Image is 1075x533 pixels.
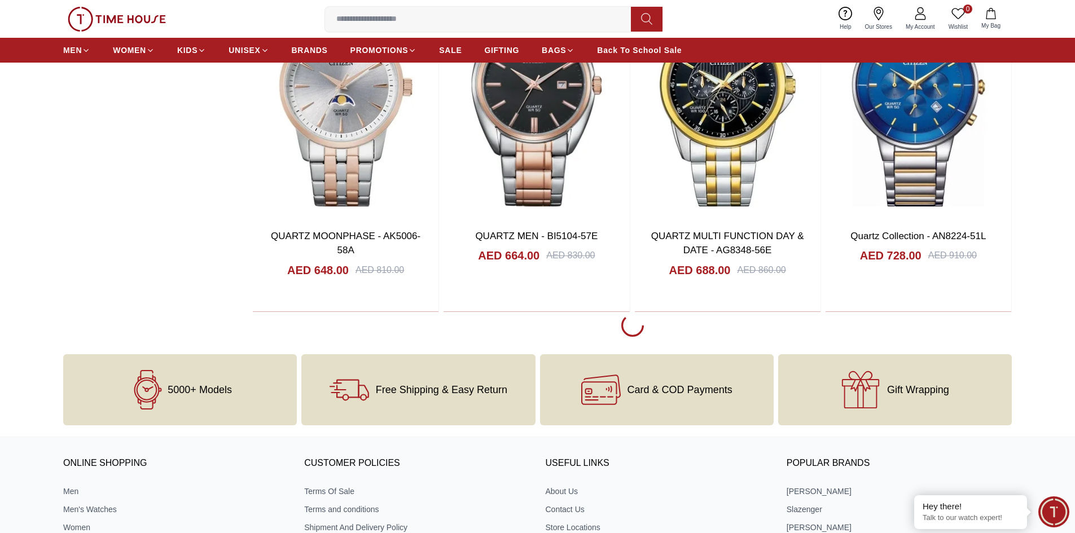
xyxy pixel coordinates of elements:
[168,384,232,395] span: 5000+ Models
[304,522,529,533] a: Shipment And Delivery Policy
[177,40,206,60] a: KIDS
[229,45,260,56] span: UNISEX
[737,263,786,277] div: AED 860.00
[787,486,1012,497] a: [PERSON_NAME]
[287,262,349,278] h4: AED 648.00
[542,40,574,60] a: BAGS
[350,40,417,60] a: PROMOTIONS
[597,45,682,56] span: Back To School Sale
[478,248,539,263] h4: AED 664.00
[292,45,328,56] span: BRANDS
[542,45,566,56] span: BAGS
[376,384,507,395] span: Free Shipping & Easy Return
[113,40,155,60] a: WOMEN
[928,249,977,262] div: AED 910.00
[833,5,858,33] a: Help
[901,23,940,31] span: My Account
[304,486,529,497] a: Terms Of Sale
[63,504,288,515] a: Men's Watches
[850,231,986,241] a: Quartz Collection - AN8224-51L
[835,23,856,31] span: Help
[787,455,1012,472] h3: Popular Brands
[942,5,975,33] a: 0Wishlist
[944,23,972,31] span: Wishlist
[546,455,771,472] h3: USEFUL LINKS
[860,248,922,263] h4: AED 728.00
[669,262,731,278] h4: AED 688.00
[292,40,328,60] a: BRANDS
[1038,496,1069,527] div: Chat Widget
[546,522,771,533] a: Store Locations
[484,45,519,56] span: GIFTING
[546,504,771,515] a: Contact Us
[651,231,804,256] a: QUARTZ MULTI FUNCTION DAY & DATE - AG8348-56E
[861,23,897,31] span: Our Stores
[484,40,519,60] a: GIFTING
[628,384,732,395] span: Card & COD Payments
[923,501,1019,512] div: Hey there!
[597,40,682,60] a: Back To School Sale
[787,522,1012,533] a: [PERSON_NAME]
[858,5,899,33] a: Our Stores
[475,231,598,241] a: QUARTZ MEN - BI5104-57E
[546,249,595,262] div: AED 830.00
[963,5,972,14] span: 0
[350,45,409,56] span: PROMOTIONS
[177,45,198,56] span: KIDS
[977,21,1005,30] span: My Bag
[356,263,404,277] div: AED 810.00
[439,40,462,60] a: SALE
[304,504,529,515] a: Terms and conditions
[304,455,529,472] h3: CUSTOMER POLICIES
[923,513,1019,523] p: Talk to our watch expert!
[439,45,462,56] span: SALE
[63,40,90,60] a: MEN
[887,384,949,395] span: Gift Wrapping
[546,486,771,497] a: About Us
[63,455,288,472] h3: ONLINE SHOPPING
[63,522,288,533] a: Women
[63,486,288,497] a: Men
[68,7,166,32] img: ...
[113,45,146,56] span: WOMEN
[229,40,269,60] a: UNISEX
[63,45,82,56] span: MEN
[787,504,1012,515] a: Slazenger
[271,231,420,256] a: QUARTZ MOONPHASE - AK5006-58A
[975,6,1007,32] button: My Bag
